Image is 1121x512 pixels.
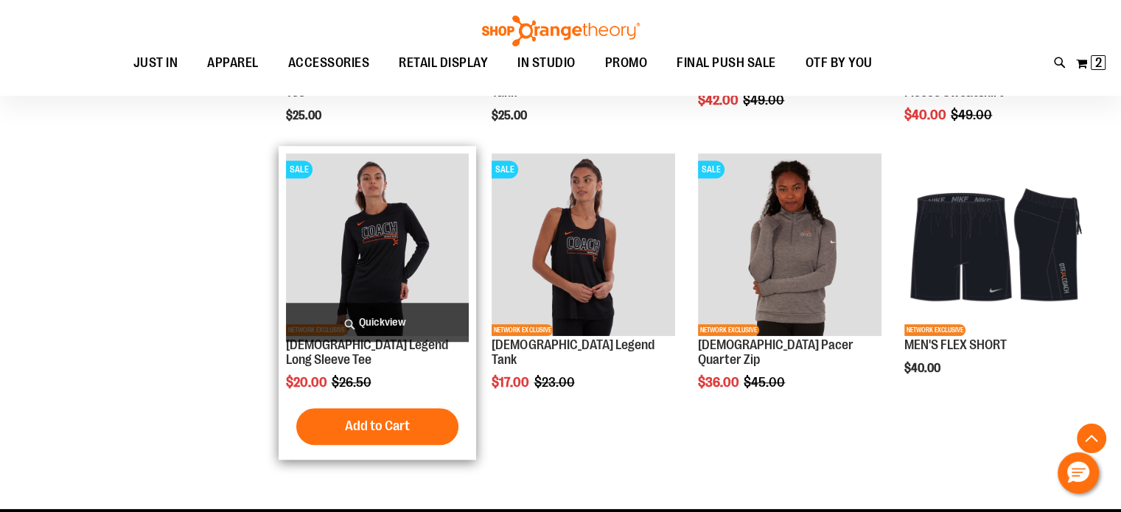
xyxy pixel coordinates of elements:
[698,153,881,337] img: Product image for Ladies Pacer Quarter Zip
[273,46,385,80] a: ACCESSORIES
[133,46,178,80] span: JUST IN
[791,46,887,80] a: OTF BY YOU
[207,46,259,80] span: APPAREL
[286,337,448,367] a: [DEMOGRAPHIC_DATA] Legend Long Sleeve Tee
[806,46,873,80] span: OTF BY YOU
[691,146,889,427] div: product
[534,375,576,390] span: $23.00
[384,46,503,80] a: RETAIL DISPLAY
[484,146,682,427] div: product
[904,153,1088,337] img: Product image for MEN'S FLEX SHORT
[492,153,675,337] img: OTF Ladies Coach FA22 Legend Tank - Black primary image
[897,146,1095,413] div: product
[345,418,410,434] span: Add to Cart
[286,375,329,390] span: $20.00
[286,109,324,122] span: $25.00
[492,375,531,390] span: $17.00
[743,93,786,108] span: $49.00
[904,324,965,336] span: NETWORK EXCLUSIVE
[503,46,590,80] a: IN STUDIO
[492,153,675,339] a: OTF Ladies Coach FA22 Legend Tank - Black primary imageSALENETWORK EXCLUSIVE
[698,161,724,178] span: SALE
[492,324,553,336] span: NETWORK EXCLUSIVE
[605,46,648,80] span: PROMO
[517,46,576,80] span: IN STUDIO
[698,375,741,390] span: $36.00
[698,93,741,108] span: $42.00
[286,303,469,342] a: Quickview
[332,375,374,390] span: $26.50
[698,153,881,339] a: Product image for Ladies Pacer Quarter ZipSALENETWORK EXCLUSIVE
[698,324,759,336] span: NETWORK EXCLUSIVE
[279,146,477,460] div: product
[286,161,312,178] span: SALE
[286,153,469,337] img: OTF Ladies Coach FA22 Legend LS Tee - Black primary image
[1077,424,1106,453] button: Back To Top
[904,362,943,375] span: $40.00
[1058,452,1099,494] button: Hello, have a question? Let’s chat.
[119,46,193,80] a: JUST IN
[904,337,1007,352] a: MEN'S FLEX SHORT
[492,337,654,367] a: [DEMOGRAPHIC_DATA] Legend Tank
[590,46,663,80] a: PROMO
[296,408,458,445] button: Add to Cart
[904,108,949,122] span: $40.00
[288,46,370,80] span: ACCESSORIES
[399,46,488,80] span: RETAIL DISPLAY
[286,153,469,339] a: OTF Ladies Coach FA22 Legend LS Tee - Black primary imageSALENETWORK EXCLUSIVE
[744,375,787,390] span: $45.00
[698,337,853,367] a: [DEMOGRAPHIC_DATA] Pacer Quarter Zip
[492,161,518,178] span: SALE
[662,46,791,80] a: FINAL PUSH SALE
[951,108,994,122] span: $49.00
[480,15,642,46] img: Shop Orangetheory
[677,46,776,80] span: FINAL PUSH SALE
[492,109,529,122] span: $25.00
[192,46,273,80] a: APPAREL
[904,153,1088,339] a: Product image for MEN'S FLEX SHORTNETWORK EXCLUSIVE
[1095,55,1102,70] span: 2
